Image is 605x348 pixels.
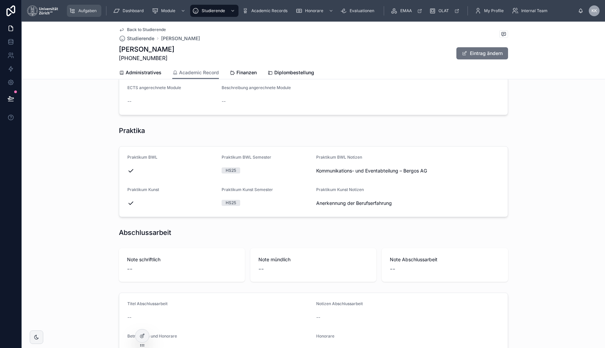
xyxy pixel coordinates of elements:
[230,66,257,80] a: Finanzen
[172,66,219,79] a: Academic Record
[456,47,508,59] button: Eintrag ändern
[222,85,291,90] span: Beschreibung angerechnete Module
[123,8,144,14] span: Dashboard
[127,98,131,105] span: --
[268,66,314,80] a: Diplombestellung
[438,8,449,14] span: OLAT
[258,264,264,274] span: --
[202,8,225,14] span: Studierende
[126,69,161,76] span: Administratives
[316,314,320,321] span: --
[127,314,131,321] span: --
[119,45,174,54] h1: [PERSON_NAME]
[119,126,145,135] h1: Praktika
[316,187,364,192] span: Praktikum Kunst Notizen
[161,8,175,14] span: Module
[400,8,412,14] span: EMAA
[521,8,548,14] span: Internal Team
[190,5,238,17] a: Studierende
[473,5,508,17] a: My Profile
[27,5,58,16] img: App logo
[127,85,181,90] span: ECTS angerechnete Module
[240,5,292,17] a: Academic Records
[316,301,363,306] span: Notizen Abschlussarbeit
[510,5,552,17] a: Internal Team
[350,8,374,14] span: Evaluationen
[127,301,168,306] span: Titel Abschlussarbeit
[226,200,236,206] div: HS25
[316,333,334,339] span: Honorare
[127,27,166,32] span: Back to Studierende
[274,69,314,76] span: Diplombestellung
[484,8,504,14] span: My Profile
[119,66,161,80] a: Administratives
[305,8,323,14] span: Honorare
[64,3,578,18] div: scrollable content
[150,5,189,17] a: Module
[127,264,132,274] span: --
[390,256,500,263] span: Note Abschlussarbeit
[222,187,273,192] span: Praktikum Kunst Semester
[119,35,154,42] a: Studierende
[67,5,101,17] a: Aufgaben
[294,5,337,17] a: Honorare
[111,5,148,17] a: Dashboard
[179,69,219,76] span: Academic Record
[316,167,500,174] span: Kommunikations- und Eventabteilung – Bergos AG
[161,35,200,42] a: [PERSON_NAME]
[127,187,159,192] span: Praktikum Kunst
[236,69,257,76] span: Finanzen
[127,333,177,339] span: Betreuende und Honorare
[119,27,166,32] a: Back to Studierende
[591,8,597,14] span: KK
[78,8,97,14] span: Aufgaben
[127,256,237,263] span: Note schriftlich
[390,264,395,274] span: --
[127,35,154,42] span: Studierende
[316,155,362,160] span: Praktikum BWL Notizen
[338,5,379,17] a: Evaluationen
[251,8,287,14] span: Academic Records
[222,155,271,160] span: Praktikum BWL Semester
[389,5,426,17] a: EMAA
[226,167,236,173] div: HS25
[258,256,368,263] span: Note mündlich
[222,98,226,105] span: --
[119,228,171,237] h1: Abschlussarbeit
[127,155,157,160] span: Praktikum BWL
[427,5,463,17] a: OLAT
[119,54,174,62] span: [PHONE_NUMBER]
[316,200,500,207] span: Anerkennung der Berufserfahrung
